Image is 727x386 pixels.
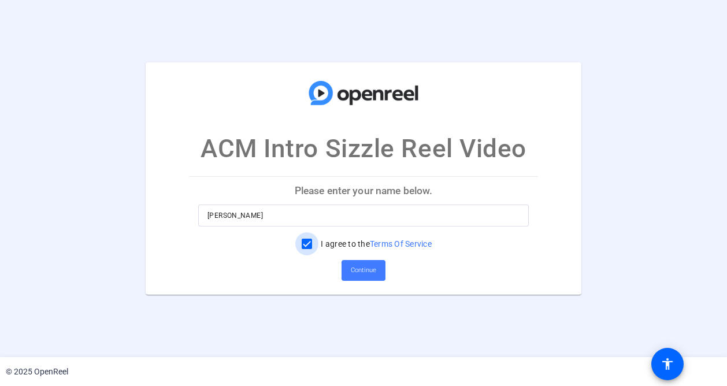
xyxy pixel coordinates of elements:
mat-icon: accessibility [661,357,674,371]
button: Continue [342,260,385,281]
label: I agree to the [318,238,432,250]
input: Enter your name [207,209,520,222]
p: ACM Intro Sizzle Reel Video [201,129,526,168]
p: Please enter your name below. [189,177,538,205]
img: company-logo [306,74,421,112]
div: © 2025 OpenReel [6,366,68,378]
span: Continue [351,262,376,279]
a: Terms Of Service [370,239,432,248]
